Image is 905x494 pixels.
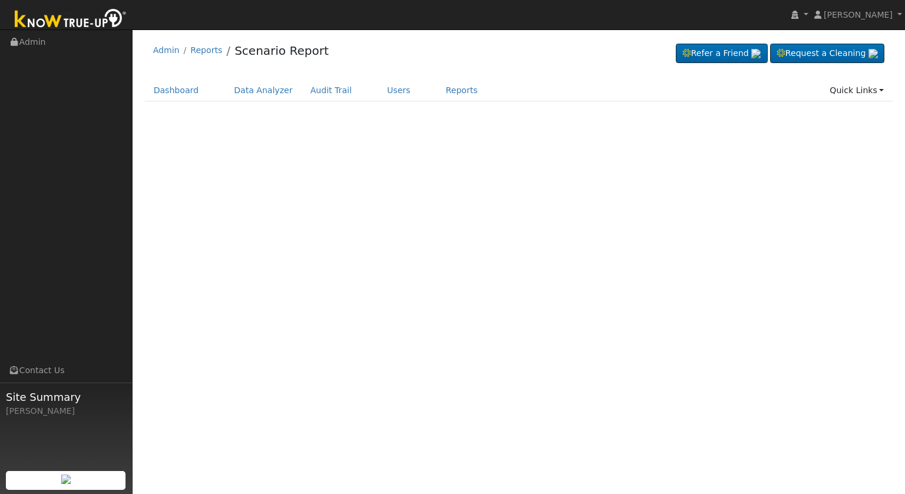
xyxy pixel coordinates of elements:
[378,80,420,101] a: Users
[9,6,133,33] img: Know True-Up
[61,475,71,484] img: retrieve
[234,44,329,58] a: Scenario Report
[225,80,302,101] a: Data Analyzer
[153,45,180,55] a: Admin
[751,49,761,58] img: retrieve
[821,80,893,101] a: Quick Links
[770,44,884,64] a: Request a Cleaning
[437,80,487,101] a: Reports
[190,45,222,55] a: Reports
[676,44,768,64] a: Refer a Friend
[868,49,878,58] img: retrieve
[6,405,126,417] div: [PERSON_NAME]
[145,80,208,101] a: Dashboard
[824,10,893,19] span: [PERSON_NAME]
[6,389,126,405] span: Site Summary
[302,80,361,101] a: Audit Trail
